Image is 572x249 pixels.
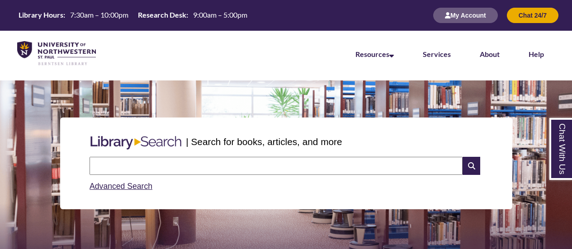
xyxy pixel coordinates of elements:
[186,135,342,149] p: | Search for books, articles, and more
[70,10,128,19] span: 7:30am – 10:00pm
[529,50,544,58] a: Help
[423,50,451,58] a: Services
[507,11,558,19] a: Chat 24/7
[433,8,498,23] button: My Account
[193,10,247,19] span: 9:00am – 5:00pm
[86,132,186,153] img: Libary Search
[17,41,96,66] img: UNWSP Library Logo
[15,10,251,20] table: Hours Today
[507,8,558,23] button: Chat 24/7
[463,157,480,175] i: Search
[15,10,251,21] a: Hours Today
[90,182,152,191] a: Advanced Search
[480,50,500,58] a: About
[433,11,498,19] a: My Account
[134,10,189,20] th: Research Desk:
[15,10,66,20] th: Library Hours:
[355,50,394,58] a: Resources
